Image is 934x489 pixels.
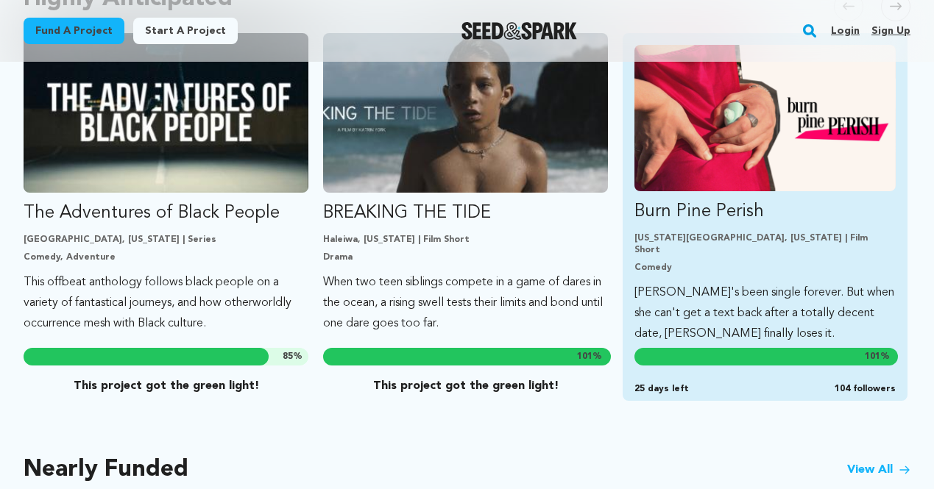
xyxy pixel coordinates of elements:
a: Fund a project [24,18,124,44]
p: Comedy, Adventure [24,251,308,263]
a: Sign up [871,19,910,43]
h2: Nearly Funded [24,460,188,480]
a: Start a project [133,18,238,44]
span: % [865,351,890,363]
a: Fund BREAKING THE TIDE [323,33,608,334]
span: % [577,351,602,363]
img: Seed&Spark Logo Dark Mode [461,22,577,40]
span: 104 followers [835,383,896,395]
p: Comedy [634,262,896,274]
span: 101 [577,352,592,361]
p: Drama [323,251,608,263]
a: Login [831,19,860,43]
p: This project got the green light! [24,377,308,395]
p: [GEOGRAPHIC_DATA], [US_STATE] | Series [24,234,308,246]
p: This project got the green light! [323,377,608,395]
span: 85 [283,352,293,361]
a: Seed&Spark Homepage [461,22,577,40]
p: Haleiwa, [US_STATE] | Film Short [323,234,608,246]
p: This offbeat anthology follows black people on a variety of fantastical journeys, and how otherwo... [24,272,308,334]
span: % [283,351,303,363]
p: [US_STATE][GEOGRAPHIC_DATA], [US_STATE] | Film Short [634,232,896,256]
p: Burn Pine Perish [634,200,896,224]
p: The Adventures of Black People [24,201,308,225]
span: 25 days left [634,383,689,395]
a: Fund Burn Pine Perish [634,45,896,344]
p: BREAKING THE TIDE [323,201,608,225]
p: [PERSON_NAME]'s been single forever. But when she can't get a text back after a totally decent da... [634,282,896,344]
span: 101 [865,352,880,361]
p: When two teen siblings compete in a game of dares in the ocean, a rising swell tests their limits... [323,272,608,334]
a: Fund The Adventures of Black People [24,33,308,334]
a: View All [847,461,910,479]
